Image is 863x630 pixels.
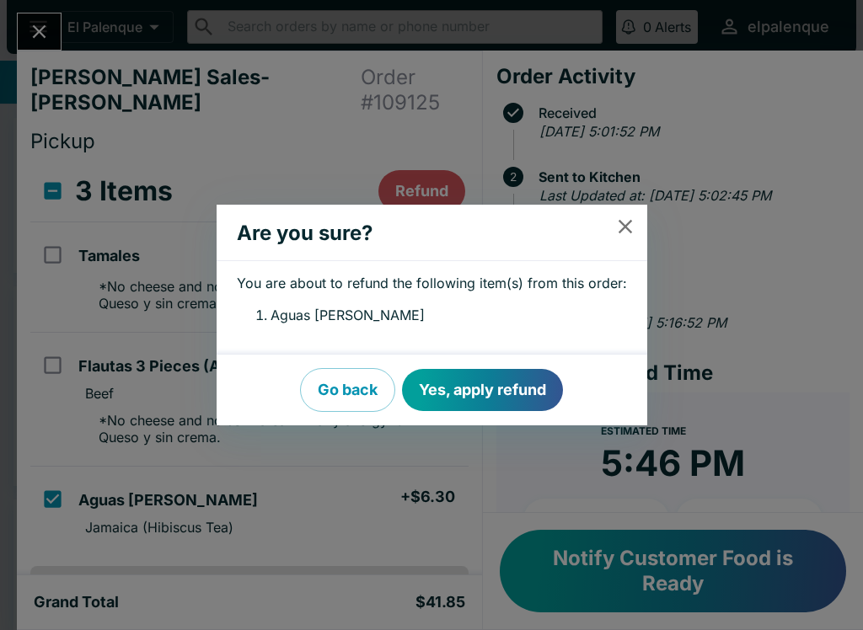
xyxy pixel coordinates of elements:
[402,369,563,411] button: Yes, apply refund
[237,275,627,291] p: You are about to refund the following item(s) from this order:
[271,305,627,327] li: Aguas [PERSON_NAME]
[300,368,395,412] button: Go back
[217,211,614,255] h2: Are you sure?
[603,205,646,248] button: close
